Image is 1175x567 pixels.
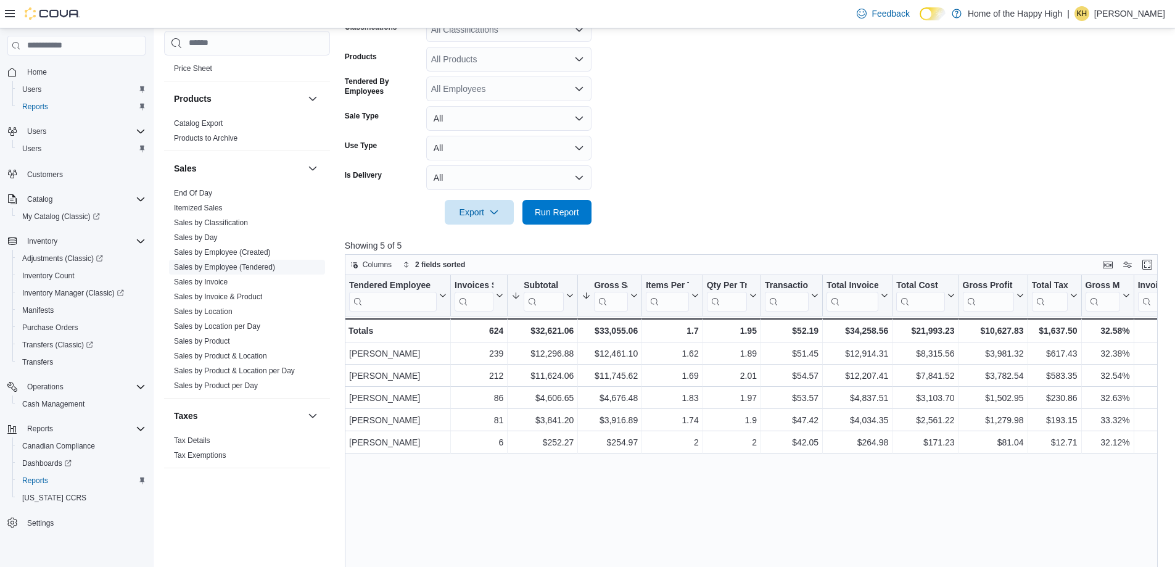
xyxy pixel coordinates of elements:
button: Run Report [522,200,592,225]
div: Sales [164,186,330,398]
button: Open list of options [574,54,584,64]
div: $3,916.89 [582,413,638,428]
a: Purchase Orders [17,320,83,335]
div: 1.74 [646,413,699,428]
a: Sales by Product per Day [174,381,258,390]
span: Sales by Employee (Tendered) [174,262,275,272]
div: $11,624.06 [511,368,574,383]
a: Inventory Manager (Classic) [12,284,150,302]
a: Adjustments (Classic) [12,250,150,267]
div: $617.43 [1031,346,1077,361]
button: Settings [2,514,150,532]
div: $4,837.51 [827,391,888,405]
div: 624 [455,323,503,338]
div: Subtotal [524,280,564,312]
button: Gross Profit [962,280,1023,312]
span: Tax Details [174,436,210,445]
a: Feedback [852,1,914,26]
span: Inventory Count [22,271,75,281]
a: Inventory Count [17,268,80,283]
div: $4,034.35 [827,413,888,428]
div: Totals [348,323,447,338]
span: Run Report [535,206,579,218]
div: $32,621.06 [511,323,574,338]
span: Reports [17,473,146,488]
a: Itemized Sales [174,204,223,212]
span: Home [27,67,47,77]
div: Total Invoiced [827,280,878,312]
div: $21,993.23 [896,323,954,338]
a: Catalog Export [174,119,223,128]
span: Sales by Classification [174,218,248,228]
div: $3,981.32 [962,346,1023,361]
div: 32.12% [1085,435,1129,450]
span: Dashboards [17,456,146,471]
button: Inventory [22,234,62,249]
span: KH [1077,6,1087,21]
a: Customers [22,167,68,182]
a: Transfers (Classic) [12,336,150,354]
div: $81.04 [962,435,1023,450]
div: Gross Profit [962,280,1013,292]
p: Home of the Happy High [968,6,1062,21]
span: [US_STATE] CCRS [22,493,86,503]
h3: Sales [174,162,197,175]
div: 212 [455,368,503,383]
button: Reports [12,472,150,489]
div: Tendered Employee [349,280,437,312]
button: All [426,165,592,190]
span: Reports [17,99,146,114]
div: $193.15 [1031,413,1077,428]
button: Cash Management [12,395,150,413]
span: Inventory Manager (Classic) [22,288,124,298]
div: $42.05 [765,435,818,450]
span: Sales by Invoice [174,277,228,287]
div: $54.57 [765,368,818,383]
span: Export [452,200,506,225]
span: Operations [27,382,64,392]
button: Catalog [2,191,150,208]
div: Total Tax [1031,280,1067,312]
span: Tax Exemptions [174,450,226,460]
div: $230.86 [1031,391,1077,405]
span: Columns [363,260,392,270]
div: $10,627.83 [962,323,1023,338]
div: Taxes [164,433,330,468]
span: Transfers [22,357,53,367]
span: Reports [22,421,146,436]
div: Transaction Average [765,280,809,292]
button: Transaction Average [765,280,818,312]
a: Transfers (Classic) [17,337,98,352]
div: Invoices Sold [455,280,493,292]
span: Settings [27,518,54,528]
div: $1,502.95 [962,391,1023,405]
div: Tendered Employee [349,280,437,292]
a: Sales by Product & Location per Day [174,366,295,375]
span: 2 fields sorted [415,260,465,270]
a: Users [17,141,46,156]
span: Washington CCRS [17,490,146,505]
button: Columns [345,257,397,272]
span: Reports [22,476,48,486]
span: My Catalog (Classic) [17,209,146,224]
a: Sales by Invoice & Product [174,292,262,301]
span: Catalog Export [174,118,223,128]
img: Cova [25,7,80,20]
label: Sale Type [345,111,379,121]
label: Is Delivery [345,170,382,180]
span: Sales by Location [174,307,233,317]
div: 1.9 [706,413,756,428]
div: 1.69 [646,368,699,383]
a: Users [17,82,46,97]
a: Sales by Product & Location [174,352,267,360]
div: $53.57 [765,391,818,405]
span: Users [22,144,41,154]
a: Dashboards [12,455,150,472]
span: End Of Day [174,188,212,198]
div: Total Cost [896,280,944,312]
button: Products [174,93,303,105]
div: 81 [455,413,503,428]
a: Sales by Day [174,233,218,242]
input: Dark Mode [920,7,946,20]
div: $3,103.70 [896,391,954,405]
